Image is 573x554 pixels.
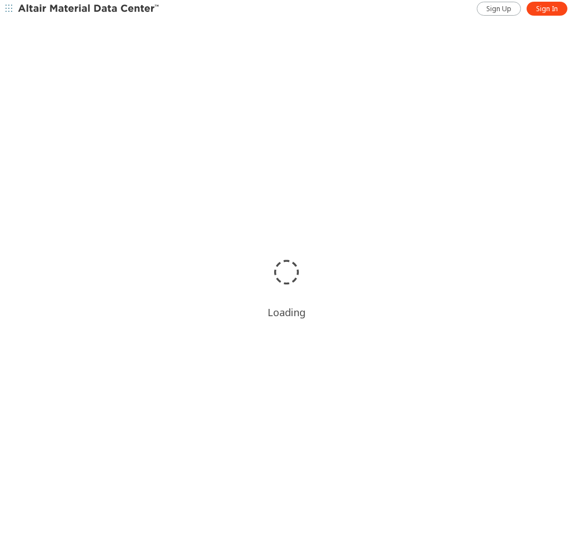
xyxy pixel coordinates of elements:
[477,2,521,16] a: Sign Up
[536,4,558,13] span: Sign In
[486,4,511,13] span: Sign Up
[267,306,306,319] div: Loading
[18,3,161,15] img: Altair Material Data Center
[527,2,567,16] a: Sign In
